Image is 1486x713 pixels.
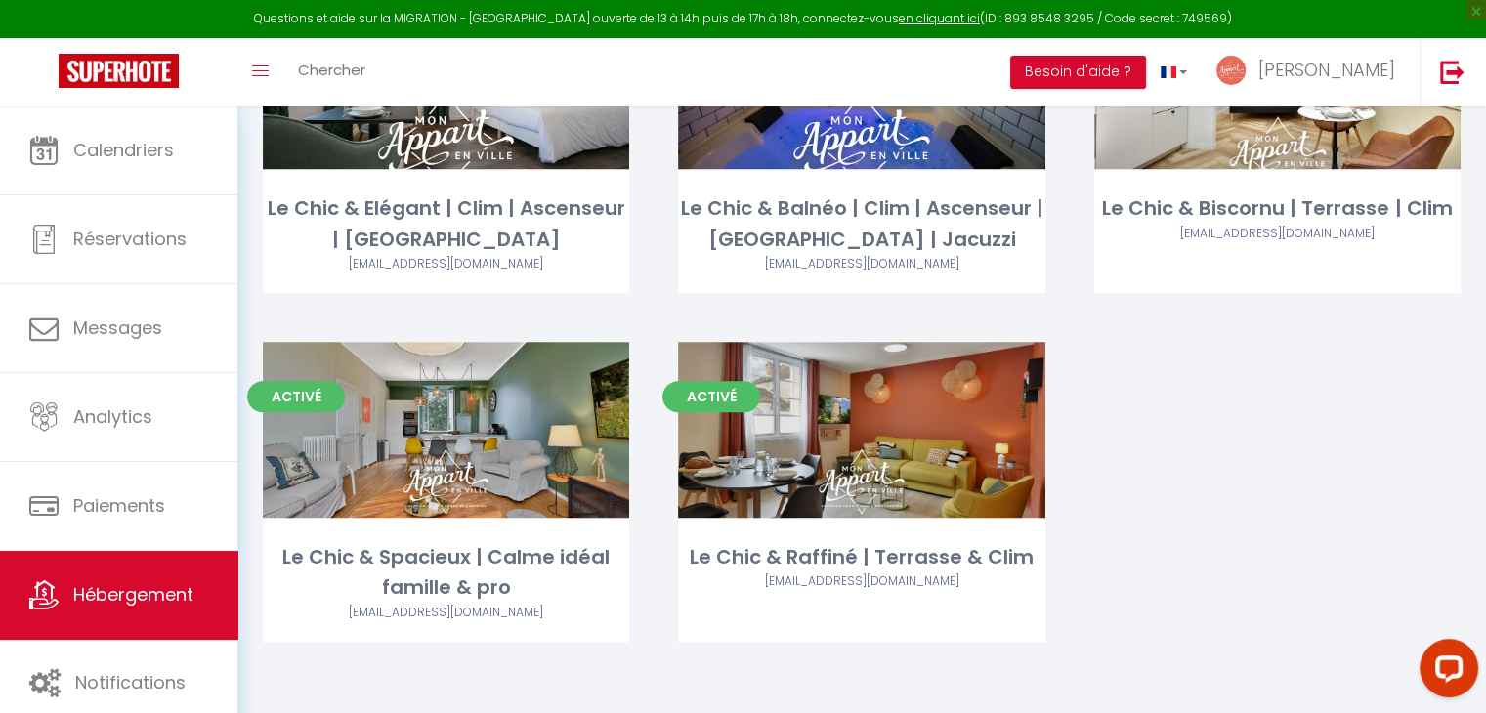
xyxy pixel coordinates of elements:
[73,404,152,429] span: Analytics
[73,493,165,518] span: Paiements
[388,410,505,449] a: Editer
[283,38,380,106] a: Chercher
[247,381,345,412] span: Activé
[678,572,1044,591] div: Airbnb
[75,670,186,694] span: Notifications
[73,227,187,251] span: Réservations
[263,255,629,273] div: Airbnb
[263,193,629,255] div: Le Chic & Elégant | Clim | Ascenseur | [GEOGRAPHIC_DATA]
[1094,193,1461,224] div: Le Chic & Biscornu | Terrasse | Clim
[73,138,174,162] span: Calendriers
[662,381,760,412] span: Activé
[298,60,365,80] span: Chercher
[1094,225,1461,243] div: Airbnb
[1258,58,1395,82] span: [PERSON_NAME]
[678,255,1044,273] div: Airbnb
[1202,38,1420,106] a: ... [PERSON_NAME]
[263,604,629,622] div: Airbnb
[678,542,1044,572] div: Le Chic & Raffiné | Terrasse & Clim
[1010,56,1146,89] button: Besoin d'aide ?
[1216,56,1246,85] img: ...
[1404,631,1486,713] iframe: LiveChat chat widget
[263,542,629,604] div: Le Chic & Spacieux | Calme idéal famille & pro
[73,582,193,607] span: Hébergement
[1440,60,1465,84] img: logout
[678,193,1044,255] div: Le Chic & Balnéo | Clim | Ascenseur | [GEOGRAPHIC_DATA] | Jacuzzi
[803,410,920,449] a: Editer
[59,54,179,88] img: Super Booking
[899,10,980,26] a: en cliquant ici
[73,315,162,340] span: Messages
